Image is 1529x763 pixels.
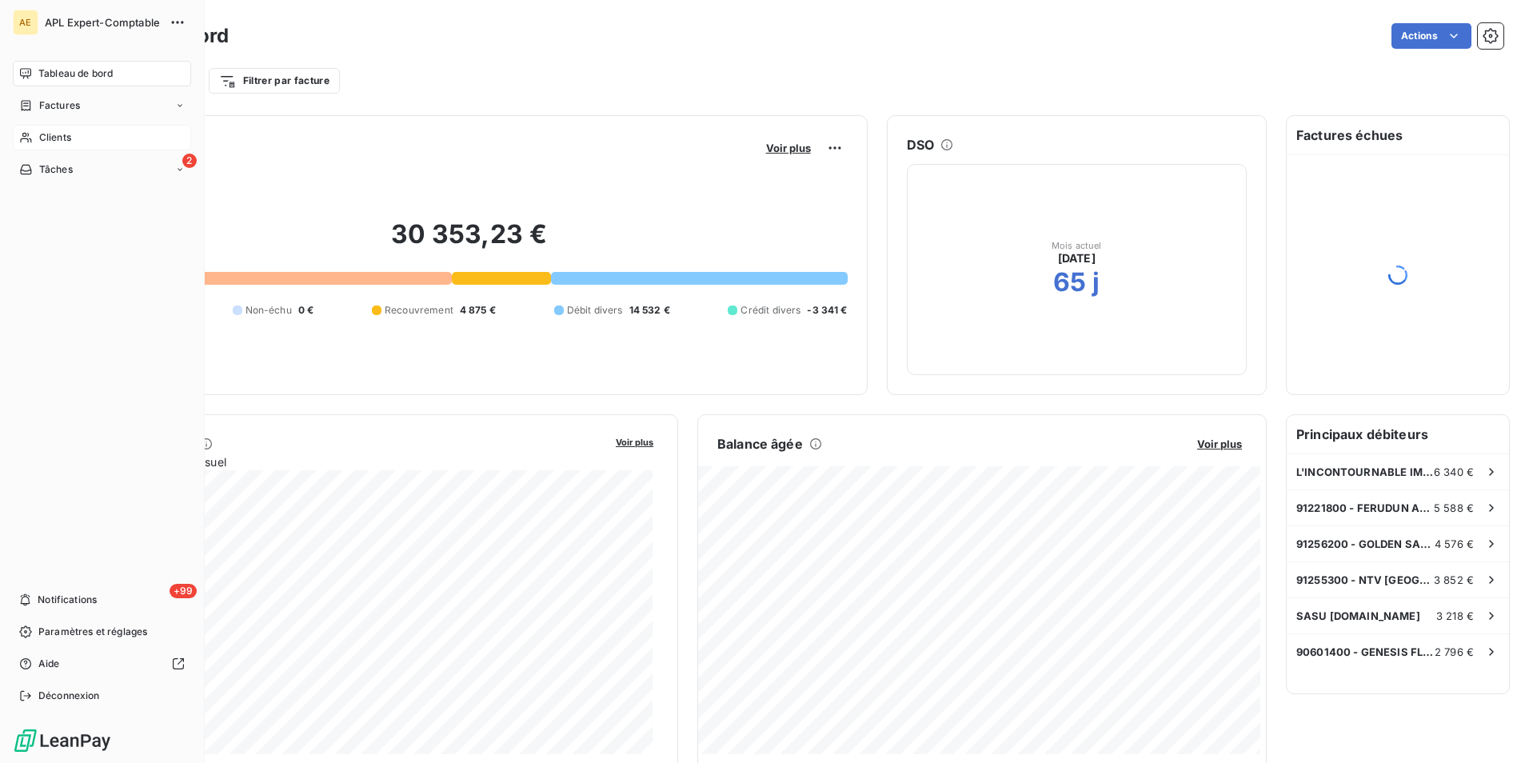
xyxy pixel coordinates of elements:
[1197,437,1242,450] span: Voir plus
[1192,437,1247,451] button: Voir plus
[1434,501,1474,514] span: 5 588 €
[717,434,803,453] h6: Balance âgée
[460,303,496,318] span: 4 875 €
[170,584,197,598] span: +99
[1296,573,1434,586] span: 91255300 - NTV [GEOGRAPHIC_DATA]
[38,625,147,639] span: Paramètres et réglages
[1287,116,1509,154] h6: Factures échues
[45,16,160,29] span: APL Expert-Comptable
[1058,250,1096,266] span: [DATE]
[182,154,197,168] span: 2
[629,303,670,318] span: 14 532 €
[807,303,847,318] span: -3 341 €
[1434,465,1474,478] span: 6 340 €
[39,162,73,177] span: Tâches
[907,135,934,154] h6: DSO
[38,66,113,81] span: Tableau de bord
[1296,537,1435,550] span: 91256200 - GOLDEN SAUSAGE
[38,593,97,607] span: Notifications
[1296,645,1435,658] span: 90601400 - GENESIS FLOW
[298,303,313,318] span: 0 €
[90,218,848,266] h2: 30 353,23 €
[1436,609,1474,622] span: 3 218 €
[1296,501,1434,514] span: 91221800 - FERUDUN ALTIPARMAK
[616,437,653,448] span: Voir plus
[13,10,38,35] div: AE
[90,453,605,470] span: Chiffre d'affaires mensuel
[246,303,292,318] span: Non-échu
[38,657,60,671] span: Aide
[13,651,191,677] a: Aide
[39,130,71,145] span: Clients
[13,728,112,753] img: Logo LeanPay
[1092,266,1100,298] h2: j
[567,303,623,318] span: Débit divers
[385,303,453,318] span: Recouvrement
[1391,23,1471,49] button: Actions
[39,98,80,113] span: Factures
[38,689,100,703] span: Déconnexion
[1435,537,1474,550] span: 4 576 €
[1435,645,1474,658] span: 2 796 €
[1053,266,1086,298] h2: 65
[1052,241,1102,250] span: Mois actuel
[766,142,811,154] span: Voir plus
[741,303,800,318] span: Crédit divers
[611,434,658,449] button: Voir plus
[1287,415,1509,453] h6: Principaux débiteurs
[1434,573,1474,586] span: 3 852 €
[1475,709,1513,747] iframe: Intercom live chat
[1296,465,1434,478] span: L'INCONTOURNABLE IMMOBILIER LA LIMOUZINIERE ST ETIENNE DE MER MORT
[209,68,340,94] button: Filtrer par facture
[761,141,816,155] button: Voir plus
[1296,609,1420,622] span: SASU [DOMAIN_NAME]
